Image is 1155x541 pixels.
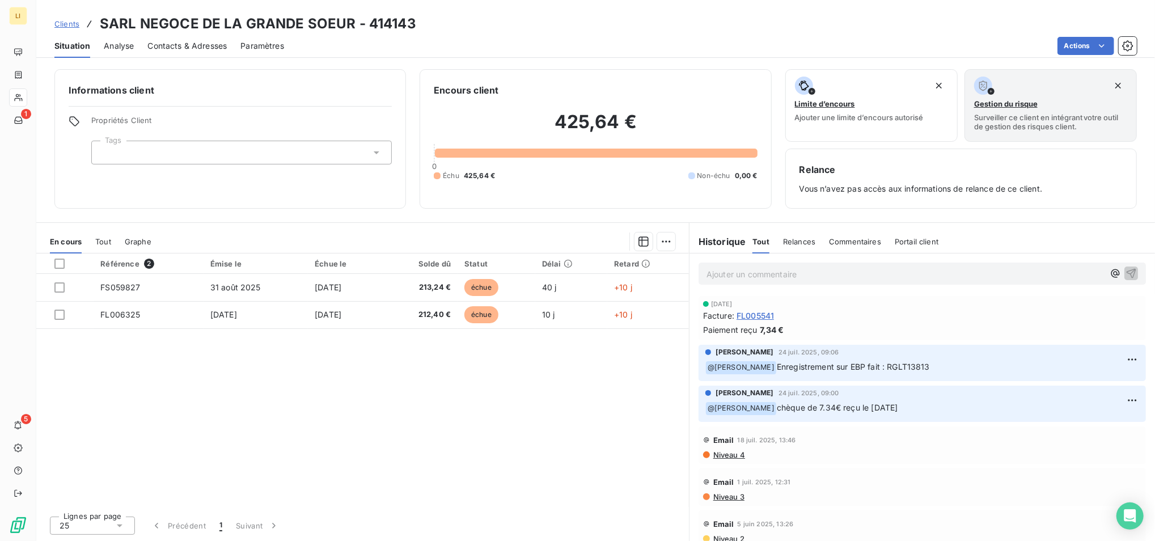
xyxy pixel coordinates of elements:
span: @ [PERSON_NAME] [706,361,776,374]
div: Solde dû [389,259,451,268]
span: 0,00 € [735,171,758,181]
span: Surveiller ce client en intégrant votre outil de gestion des risques client. [974,113,1127,131]
span: 25 [60,520,69,531]
span: 212,40 € [389,309,451,320]
div: LI [9,7,27,25]
span: FS059827 [100,282,140,292]
span: Paramètres [240,40,284,52]
div: Vous n’avez pas accès aux informations de relance de ce client. [799,163,1123,195]
button: Gestion du risqueSurveiller ce client en intégrant votre outil de gestion des risques client. [964,69,1137,142]
button: Précédent [144,514,213,538]
span: 1 [21,109,31,119]
span: 7,34 € [760,324,784,336]
span: Relances [783,237,815,246]
div: Délai [542,259,600,268]
span: Analyse [104,40,134,52]
span: 1 juil. 2025, 12:31 [738,479,791,485]
button: Limite d’encoursAjouter une limite d’encours autorisé [785,69,958,142]
span: Gestion du risque [974,99,1038,108]
span: +10 j [614,282,632,292]
a: Clients [54,18,79,29]
span: Email [713,436,734,445]
span: Échu [443,171,459,181]
span: 10 j [542,310,555,319]
span: 1 [219,520,222,531]
span: Commentaires [829,237,881,246]
span: 2 [144,259,154,269]
div: Open Intercom Messenger [1116,502,1144,530]
span: [DATE] [315,310,341,319]
span: +10 j [614,310,632,319]
button: Actions [1057,37,1114,55]
h2: 425,64 € [434,111,757,145]
span: Ajouter une limite d’encours autorisé [795,113,924,122]
span: 5 [21,414,31,424]
h6: Relance [799,163,1123,176]
span: chèque de 7.34€ reçu le [DATE] [777,403,898,412]
span: échue [464,306,498,323]
span: Graphe [125,237,151,246]
span: [PERSON_NAME] [716,388,774,398]
span: Niveau 3 [712,492,744,501]
span: [PERSON_NAME] [716,347,774,357]
span: échue [464,279,498,296]
img: Logo LeanPay [9,516,27,534]
span: 24 juil. 2025, 09:00 [779,390,839,396]
span: Facture : [703,310,734,322]
span: [DATE] [315,282,341,292]
span: 31 août 2025 [210,282,261,292]
span: Contacts & Adresses [147,40,227,52]
div: Référence [100,259,196,269]
button: 1 [213,514,229,538]
h6: Historique [689,235,746,248]
input: Ajouter une valeur [101,147,110,158]
span: 0 [432,162,437,171]
h3: SARL NEGOCE DE LA GRANDE SOEUR - 414143 [100,14,416,34]
span: 24 juil. 2025, 09:06 [779,349,839,356]
span: Limite d’encours [795,99,855,108]
span: Tout [95,237,111,246]
span: 425,64 € [464,171,495,181]
span: FL005541 [737,310,774,322]
span: Enregistrement sur EBP fait : RGLT13813 [777,362,930,371]
span: FL006325 [100,310,140,319]
div: Retard [614,259,682,268]
span: Email [713,519,734,529]
div: Statut [464,259,528,268]
span: 18 juil. 2025, 13:46 [738,437,796,443]
span: En cours [50,237,82,246]
span: Clients [54,19,79,28]
span: 213,24 € [389,282,451,293]
span: Email [713,477,734,487]
span: Non-échu [697,171,730,181]
h6: Encours client [434,83,498,97]
span: Situation [54,40,90,52]
span: Portail client [895,237,938,246]
span: 5 juin 2025, 13:26 [738,521,794,527]
span: [DATE] [210,310,237,319]
h6: Informations client [69,83,392,97]
div: Émise le [210,259,301,268]
span: 40 j [542,282,557,292]
span: Paiement reçu [703,324,758,336]
span: [DATE] [711,301,733,307]
button: Suivant [229,514,286,538]
span: @ [PERSON_NAME] [706,402,776,415]
span: Propriétés Client [91,116,392,132]
div: Échue le [315,259,375,268]
span: Tout [752,237,769,246]
span: Niveau 4 [712,450,745,459]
